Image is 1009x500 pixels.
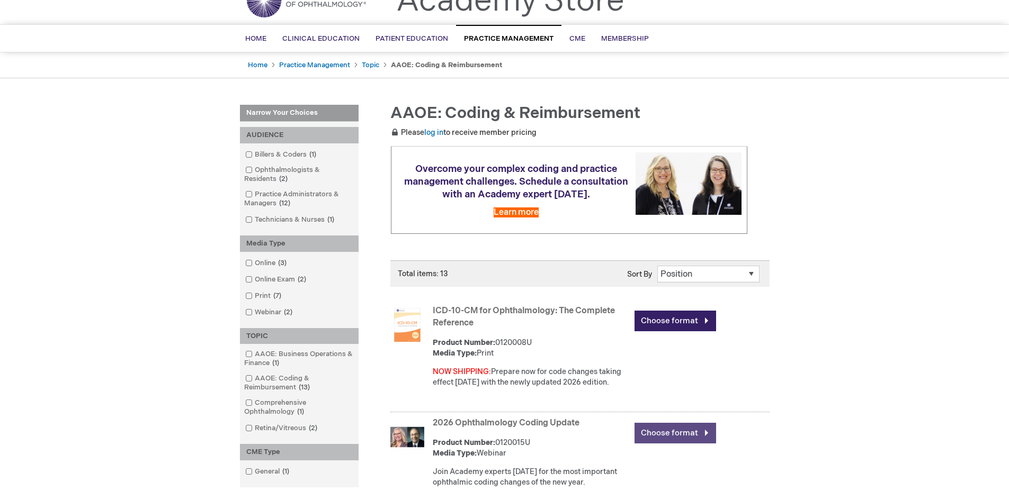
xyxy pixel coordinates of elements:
span: 1 [280,467,292,476]
span: 2 [276,175,290,183]
strong: Narrow Your Choices [240,105,359,122]
span: Home [245,34,266,43]
a: Online Exam2 [243,275,310,285]
span: Patient Education [376,34,448,43]
a: Billers & Coders1 [243,150,320,160]
span: AAOE: Coding & Reimbursement [390,104,640,123]
span: 7 [271,292,284,300]
span: 3 [275,259,289,267]
a: Online3 [243,258,291,268]
a: log in [424,128,443,137]
img: Schedule a consultation with an Academy expert today [636,152,742,214]
a: Choose format [635,311,716,331]
a: Ophthalmologists & Residents2 [243,165,356,184]
strong: Media Type: [433,449,477,458]
strong: Product Number: [433,438,495,447]
span: Practice Management [464,34,553,43]
strong: AAOE: Coding & Reimbursement [391,61,502,69]
div: Join Academy experts [DATE] for the most important ophthalmic coding changes of the new year. [433,467,629,488]
span: Overcome your complex coding and practice management challenges. Schedule a consultation with an ... [404,163,628,200]
a: Technicians & Nurses1 [243,215,338,225]
span: 1 [270,359,282,367]
span: 2 [295,275,309,284]
font: NOW SHIPPING: [433,367,491,376]
a: Practice Management [279,61,350,69]
div: TOPIC [240,328,359,344]
a: Retina/Vitreous2 [243,423,322,433]
span: 13 [296,383,312,392]
a: Learn more [494,207,539,217]
a: AAOE: Business Operations & Finance1 [243,349,356,368]
span: 2 [281,308,295,316]
img: ICD-10-CM for Ophthalmology: The Complete Reference [390,308,424,342]
span: Membership [601,34,649,43]
a: ICD-10-CM for Ophthalmology: The Complete Reference [433,306,615,328]
div: CME Type [240,444,359,460]
a: 2026 Ophthalmology Coding Update [433,418,579,428]
a: Topic [362,61,379,69]
a: Print7 [243,291,285,301]
div: 0120008U Print [433,338,629,359]
label: Sort By [627,270,652,279]
img: 2026 Ophthalmology Coding Update [390,420,424,454]
span: Clinical Education [282,34,360,43]
strong: Media Type: [433,349,477,358]
strong: Product Number: [433,338,495,347]
span: 12 [276,199,293,207]
div: Prepare now for code changes taking effect [DATE] with the newly updated 2026 edition. [433,367,629,388]
span: 1 [325,215,337,224]
span: 2 [306,424,320,432]
div: 0120015U Webinar [433,438,629,459]
a: AAOE: Coding & Reimbursement13 [243,374,356,393]
a: Choose format [635,423,716,443]
span: 1 [307,150,319,159]
span: CME [569,34,585,43]
span: Please to receive member pricing [390,128,537,137]
div: Media Type [240,235,359,252]
span: 1 [294,407,307,416]
div: AUDIENCE [240,127,359,143]
a: Practice Administrators & Managers12 [243,189,356,208]
a: Home [248,61,267,69]
a: General1 [243,467,293,477]
a: Webinar2 [243,307,297,317]
span: Total items: 13 [398,269,448,278]
a: Comprehensive Ophthalmology1 [243,398,356,417]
